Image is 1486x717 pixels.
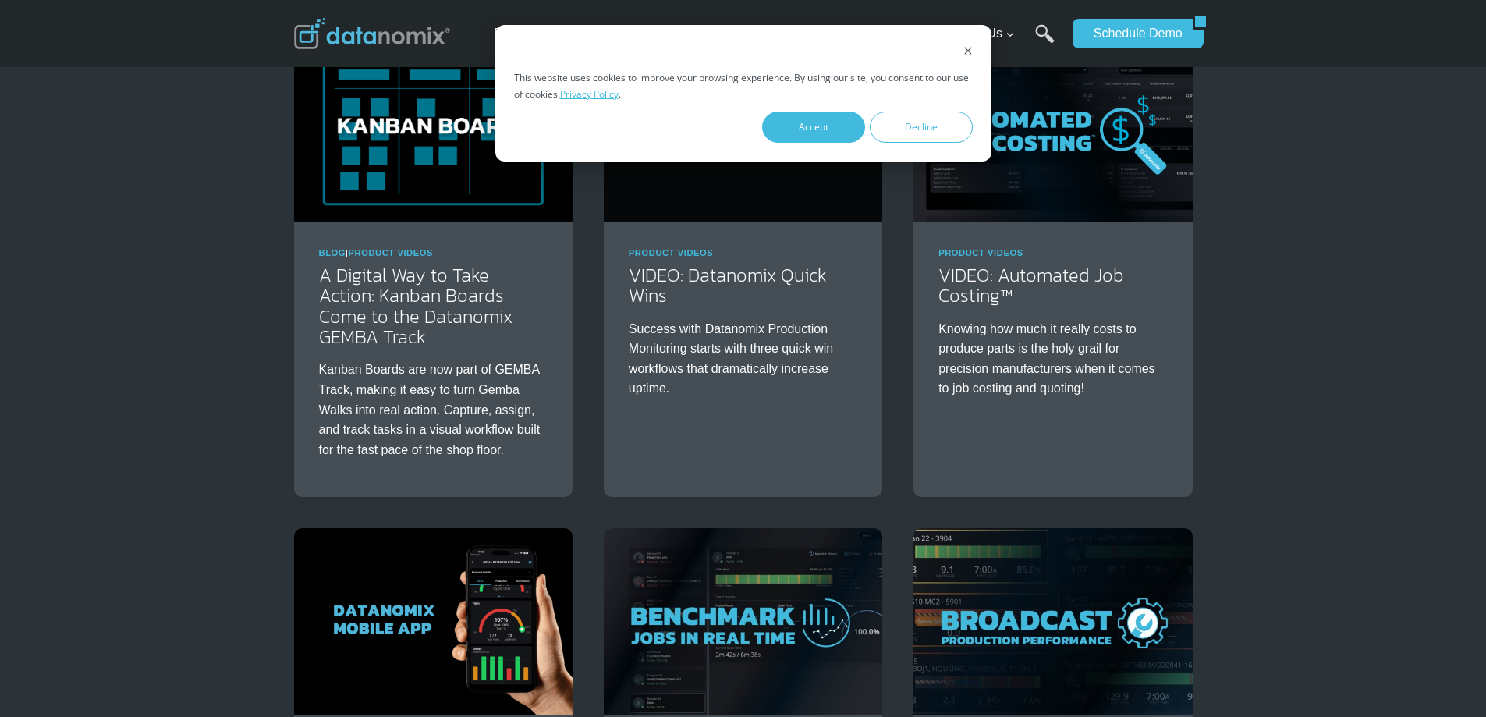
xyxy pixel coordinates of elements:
a: Search [1035,24,1055,59]
span: Customers [780,23,853,44]
a: Product Videos [938,248,1023,257]
a: Product Videos [349,248,434,257]
p: Success with Datanomix Production Monitoring starts with three quick win workflows that dramatica... [629,319,857,399]
span: The Difference [575,23,669,44]
span: Resources [689,23,761,44]
span: | [319,248,434,257]
img: VIDEO: Automated Job Costing™ [913,36,1192,222]
button: Dismiss cookie banner [963,44,973,60]
p: Knowing how much it really costs to produce parts is the holy grail for precision manufacturers w... [938,319,1167,399]
a: A Digital Way to Take Action: Kanban Boards Come to the Datanomix GEMBA Track [319,261,512,350]
a: VIDEO: Datanomix Quick Wins [629,261,827,309]
a: VIDEO: Automated Job Costing™ [938,261,1124,309]
div: Cookie banner [495,25,991,162]
nav: Primary Navigation [488,9,1065,59]
img: Datanomix [294,18,450,49]
a: Schedule Demo [1073,19,1193,48]
p: This website uses cookies to improve your browsing experience. By using our site, you consent to ... [514,69,973,102]
img: VIDEO: Benchmark Jobs in Real Time [604,528,882,714]
a: Privacy Policy [560,86,619,102]
button: Decline [870,112,973,143]
p: Kanban Boards are now part of GEMBA Track, making it easy to turn Gemba Walks into real action. C... [319,360,548,460]
span: Partners [872,23,931,44]
img: Stay Connected to Your Shop—Wherever You Are with the Datanomix Mobile App [294,528,573,714]
a: Product Videos [629,248,714,257]
a: Blog [319,248,346,257]
span: About Us [951,23,1015,44]
span: Products [494,23,555,44]
img: VIDEO: Drive Efficiency by Broadcasting LIVE Production Performance Insights [913,528,1192,714]
img: A Smarter Way to Take Action: Kanban Boards Come to the Datanomix GEMBA Track [294,36,573,222]
button: Accept [762,112,865,143]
